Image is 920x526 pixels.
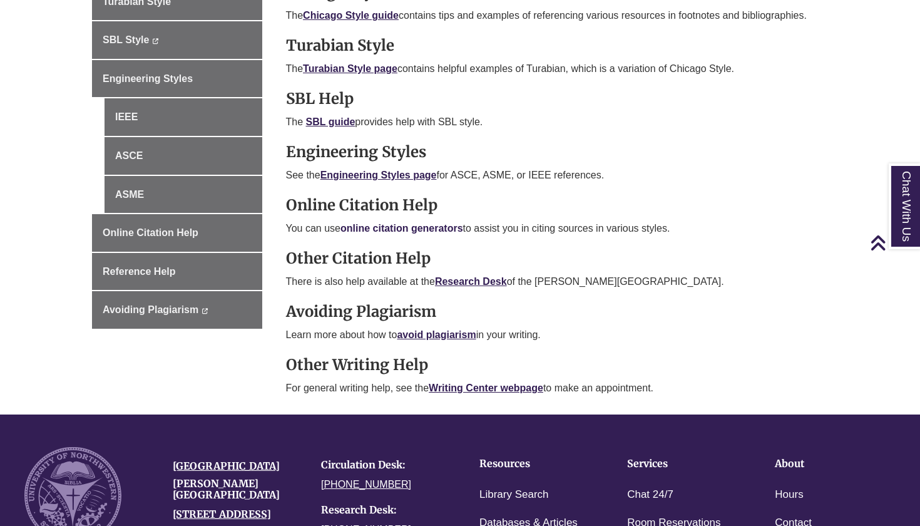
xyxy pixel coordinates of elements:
[321,479,411,490] a: [PHONE_NUMBER]
[103,304,198,315] span: Avoiding Plagiarism
[92,60,262,98] a: Engineering Styles
[92,21,262,59] a: SBL Style
[286,61,824,76] p: The contains helpful examples of Turabian, which is a variation of Chicago Style.
[103,266,176,277] span: Reference Help
[321,460,451,471] h4: Circulation Desk:
[103,227,198,238] span: Online Citation Help
[286,142,426,162] strong: Engineering Styles
[870,234,917,251] a: Back to Top
[479,458,588,470] h4: Resources
[105,176,262,214] a: ASME
[286,168,824,183] p: See the for ASCE, ASME, or IEEE references.
[286,89,354,108] strong: SBL Help
[627,486,673,504] a: Chat 24/7
[173,478,302,500] h4: [PERSON_NAME][GEOGRAPHIC_DATA]
[286,249,431,268] strong: Other Citation Help
[303,63,397,74] a: Turabian Style page
[286,381,824,396] p: For general writing help, see the to make an appointment.
[321,505,451,516] h4: Research Desk:
[103,73,193,84] span: Engineering Styles
[303,10,399,21] a: Chicago Style guide
[152,38,159,44] i: This link opens in a new window
[306,116,355,127] a: SBL guide
[429,383,543,393] a: Writing Center webpage
[286,36,394,55] strong: Turabian Style
[173,460,280,472] a: [GEOGRAPHIC_DATA]
[286,302,436,321] strong: Avoiding Plagiarism
[397,329,476,340] a: avoid plagiarism
[286,327,824,343] p: Learn more about how to in your writing.
[286,274,824,289] p: There is also help available at the of the [PERSON_NAME][GEOGRAPHIC_DATA].
[435,276,507,287] a: Research Desk
[202,308,208,314] i: This link opens in a new window
[775,486,803,504] a: Hours
[286,195,437,215] strong: Online Citation Help
[340,223,463,234] a: online citation generators
[103,34,149,45] span: SBL Style
[105,98,262,136] a: IEEE
[479,486,549,504] a: Library Search
[92,253,262,291] a: Reference Help
[627,458,736,470] h4: Services
[775,458,884,470] h4: About
[286,8,824,23] p: The contains tips and examples of referencing various resources in footnotes and bibliographies.
[92,214,262,252] a: Online Citation Help
[286,115,824,130] p: The provides help with SBL style.
[92,291,262,329] a: Avoiding Plagiarism
[286,355,428,374] strong: Other Writing Help
[286,221,824,236] p: You can use to assist you in citing sources in various styles.
[105,137,262,175] a: ASCE
[320,170,437,180] a: Engineering Styles page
